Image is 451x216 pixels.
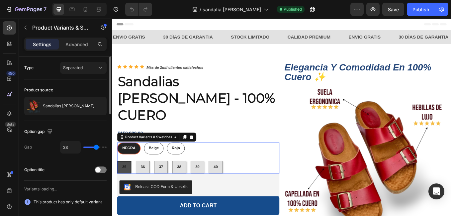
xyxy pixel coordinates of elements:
[65,41,88,48] p: Advanced
[98,172,103,177] span: 39
[9,190,94,206] button: Releasit COD Form & Upsells
[12,150,28,155] span: NEGRA
[63,65,83,70] span: Separated
[24,144,32,150] div: Gap
[24,65,34,71] div: Type
[284,6,302,12] span: Published
[337,17,395,27] p: 30 DÌAS DE GARANTIA
[34,199,102,205] span: This product has only default variant
[76,172,81,177] span: 38
[43,150,55,155] span: Beige
[6,129,197,140] div: $159.900,00
[3,3,49,16] button: 7
[200,6,201,13] span: /
[407,3,435,16] button: Publish
[44,5,46,13] p: 7
[382,3,404,16] button: Save
[24,186,107,192] div: Variants loading...
[203,6,261,13] span: sandalia [PERSON_NAME]
[14,136,72,142] div: Product Variants & Swatches
[27,99,40,113] img: product feature img
[12,172,17,177] span: 35
[125,3,152,16] div: Undo/Redo
[428,183,444,199] div: Open Intercom Messenger
[6,63,197,124] h2: Sandalias [PERSON_NAME] - 100% CUERO
[24,127,54,136] div: Option gap
[41,55,107,60] span: Màs de 2mil clientes satisfechos
[60,141,80,153] input: Auto
[24,167,45,173] div: Option title
[112,19,451,216] iframe: Design area
[14,194,22,202] img: CKKYs5695_ICEAE=.webp
[119,172,124,177] span: 40
[5,122,16,127] div: Beta
[24,87,53,93] div: Product source
[388,7,399,12] span: Save
[70,150,80,155] span: Rojo
[60,62,107,74] button: Separated
[412,6,429,13] div: Publish
[203,51,375,75] span: elegancia y comodidad en 100% cuero ✨
[32,24,89,32] p: Product Variants & Swatches
[33,41,51,48] p: Settings
[6,71,16,76] div: 450
[27,194,89,201] div: Releasit COD Form & Upsells
[55,172,60,177] span: 37
[43,104,94,108] p: Sandalias [PERSON_NAME]
[34,172,38,177] span: 36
